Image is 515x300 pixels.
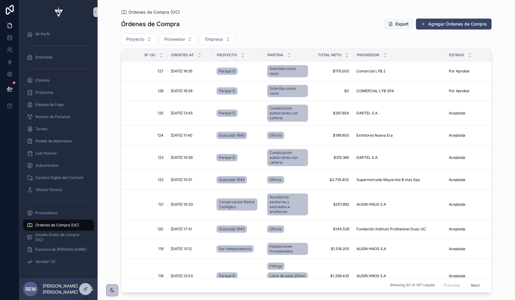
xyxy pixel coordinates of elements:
[121,33,157,45] button: Select Button
[216,198,257,211] a: Conservación Baños Zoológico
[318,69,349,74] a: $176.000
[267,149,308,166] a: Canalización subterránea con cañería
[35,223,79,228] span: Órdenes de Compra (OC)
[449,274,465,278] span: Aceptada
[171,202,193,207] span: [DATE] 10:33
[267,192,310,217] a: Accesorios sanitarios y asociados a artefactos
[35,78,49,83] span: Clientes
[129,133,163,138] a: 124
[129,246,163,251] a: 119
[23,160,94,171] a: Subcontratos
[267,175,310,185] a: Oficina
[216,271,260,281] a: Parque G
[129,89,163,93] a: 126
[356,246,386,251] span: AUSIN HNOS S.A
[318,227,349,232] a: $144.529
[449,274,487,278] a: Aceptada
[20,24,98,278] div: scrollable content
[216,68,238,75] a: Parque G
[129,69,163,74] span: 127
[171,227,209,232] a: [DATE] 17:31
[171,274,193,278] span: [DATE] 12:03
[216,153,260,162] a: Parque G
[318,177,349,182] span: $2.718.400
[449,111,465,116] span: Aceptada
[23,172,94,183] a: Carpeta Digital del Contrato
[449,89,470,93] span: Por Aprobar
[318,89,349,93] a: $0
[449,202,465,207] span: Aceptada
[25,285,36,293] span: REM
[318,155,349,160] span: $315.385
[35,163,59,168] span: Subcontratos
[51,7,66,17] img: App logo
[219,89,235,93] span: Parque G
[356,202,386,207] span: AUSIN HNOS S.A
[129,111,163,116] a: 125
[356,274,442,278] a: AUSIN HNOS S.A
[23,29,94,40] a: Mi Perfil
[356,89,394,93] span: COMERCIAL LYB SPA
[449,53,464,58] span: Estado
[200,33,235,45] button: Select Button
[171,53,194,58] span: Created at
[449,202,487,207] a: Aceptada
[171,274,209,278] a: [DATE] 12:03
[23,232,94,243] a: Detalle Órden de Compra (OC)
[216,110,238,117] a: Parque G
[267,53,283,58] span: Partida
[216,131,260,140] a: Guacolda 1945
[35,247,86,252] span: Facturas de [PERSON_NAME]
[129,177,163,182] a: 122
[390,283,435,288] span: Showing 30 of 107 results
[23,184,94,195] a: Oficina Técnica
[35,102,64,107] span: Estados de Pago
[216,244,260,254] a: Sar Independencia
[219,274,235,278] span: Parque G
[216,272,238,280] a: Parque G
[171,177,209,182] a: [DATE] 10:51
[267,65,308,77] a: Solerillas canto recto
[267,131,310,140] a: Oficina
[23,208,94,218] a: Proveedores
[171,69,209,74] a: [DATE] 16:35
[270,133,282,138] span: Oficina
[270,150,306,165] span: Canalización subterránea con cañería
[35,90,53,95] span: Proyectos
[216,224,260,234] a: Guacolda 1945
[270,195,306,214] span: Accesorios sanitarios y asociados a artefactos
[449,177,465,182] span: Aceptada
[267,85,308,97] a: Solerillas canto recto
[267,132,284,139] a: Oficina
[171,89,209,93] a: [DATE] 16:34
[35,127,47,131] span: Tareas
[267,194,308,215] a: Accesorios sanitarios y asociados a artefactos
[467,281,484,290] button: Next
[267,103,310,123] a: Canalización subterránea con cañería
[267,263,284,270] a: Fittings
[267,148,310,167] a: Canalización subterránea con cañería
[267,242,310,256] a: Instalaciones Provisionales
[449,227,465,232] span: Aceptada
[267,225,284,233] a: Oficina
[267,261,310,291] a: FittingsLlave de paso 25mmTuberías PPR 40mm
[449,155,487,160] a: Aceptada
[270,177,282,182] span: Oficina
[416,19,492,30] button: Agregar Órdenes de Compra
[267,224,310,234] a: Oficina
[219,227,245,232] span: Guacolda 1945
[270,264,282,269] span: Fittings
[356,177,442,182] a: Supermercado Mayorista B mas Spa
[216,132,247,139] a: Guacolda 1945
[318,53,341,58] span: Total Neto
[356,177,420,182] span: Supermercado Mayorista B mas Spa
[356,111,442,116] a: DARTEL S.A.
[171,155,193,160] span: [DATE] 10:56
[129,227,163,232] a: 120
[449,227,487,232] a: Aceptada
[171,69,192,74] span: [DATE] 16:35
[267,272,308,280] a: Llave de paso 25mm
